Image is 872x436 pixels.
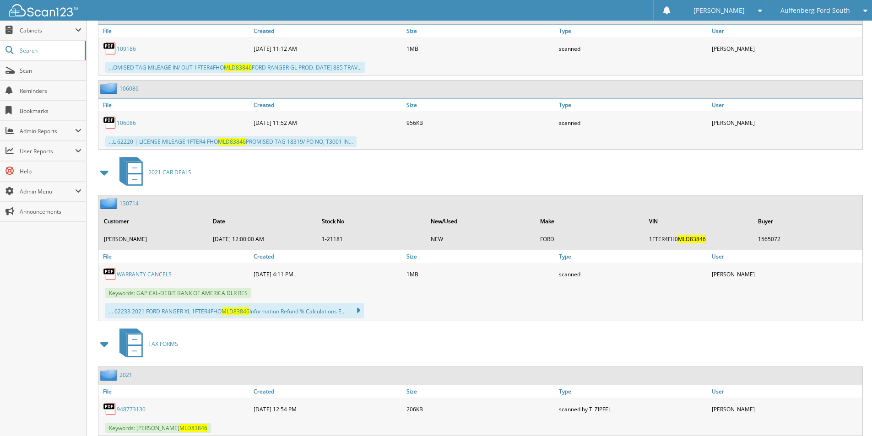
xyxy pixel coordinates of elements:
div: [DATE] 12:54 PM [251,400,404,418]
a: File [98,385,251,398]
a: Size [404,385,557,398]
td: 1565072 [753,231,861,247]
a: Created [251,385,404,398]
div: scanned [557,39,710,58]
a: 130714 [119,199,139,207]
a: 106086 [119,85,139,92]
a: User [710,99,862,111]
a: 109186 [117,45,136,53]
span: 2021 CAR DEALS [148,168,191,176]
iframe: Chat Widget [826,392,872,436]
img: folder2.png [100,83,119,94]
span: Admin Menu [20,188,75,195]
th: Stock No [317,212,425,231]
div: [DATE] 11:12 AM [251,39,404,58]
th: Buyer [753,212,861,231]
td: [DATE] 12:00:00 AM [208,231,316,247]
a: Size [404,99,557,111]
a: Created [251,99,404,111]
span: MLD83846 [179,424,207,432]
a: 2021 [119,371,132,379]
img: folder2.png [100,369,119,381]
img: scan123-logo-white.svg [9,4,78,16]
span: Announcements [20,208,81,215]
a: Created [251,25,404,37]
div: [PERSON_NAME] [710,265,862,283]
span: Reminders [20,87,81,95]
a: File [98,25,251,37]
span: Help [20,167,81,175]
span: Bookmarks [20,107,81,115]
td: FORD [536,231,644,247]
th: Date [208,212,316,231]
span: Keywords: GAP CXL-DEBIT BANK OF AMERICA DLR RES [105,288,251,298]
span: Keywords: [PERSON_NAME] [105,423,211,433]
td: 1FTER4FH0 [645,231,753,247]
div: 1MB [404,265,557,283]
a: WARRANTY CANCELS [117,270,172,278]
td: [PERSON_NAME] [99,231,207,247]
th: New/Used [426,212,534,231]
a: User [710,25,862,37]
div: ... 62233 2021 FORD RANGER XL 1FTER4FHO Information Refund % Calculations E... [105,303,364,318]
div: scanned [557,265,710,283]
a: User [710,385,862,398]
span: Search [20,47,80,54]
div: [PERSON_NAME] [710,400,862,418]
span: Auffenberg Ford South [780,8,850,13]
a: File [98,99,251,111]
span: Cabinets [20,27,75,34]
a: 2021 CAR DEALS [114,154,191,190]
div: scanned by T_ZIPFEL [557,400,710,418]
div: 1MB [404,39,557,58]
div: [DATE] 11:52 AM [251,113,404,132]
a: Type [557,250,710,263]
img: folder2.png [100,198,119,209]
a: Size [404,25,557,37]
span: Admin Reports [20,127,75,135]
a: 948773130 [117,405,146,413]
a: Type [557,99,710,111]
div: 206KB [404,400,557,418]
a: User [710,250,862,263]
div: [PERSON_NAME] [710,39,862,58]
a: Created [251,250,404,263]
img: PDF.png [103,116,117,129]
span: Scan [20,67,81,75]
span: MLD83846 [218,138,246,145]
a: Size [404,250,557,263]
div: ...L 62220 | LICENSE MILEAGE 1FTER4 FHO PROMISED TAG 18319/ PO NO, T3001 IN... [105,136,357,147]
td: 1-21181 [317,231,425,247]
img: PDF.png [103,42,117,55]
div: [DATE] 4:11 PM [251,265,404,283]
th: Make [536,212,644,231]
a: File [98,250,251,263]
div: 956KB [404,113,557,132]
a: TAX FORMS [114,326,178,362]
span: MLD83846 [222,307,249,315]
img: PDF.png [103,402,117,416]
th: Customer [99,212,207,231]
th: VIN [645,212,753,231]
a: 106086 [117,119,136,127]
span: MLD83846 [224,64,252,71]
div: [PERSON_NAME] [710,113,862,132]
img: PDF.png [103,267,117,281]
div: scanned [557,113,710,132]
div: ...OMISED TAG MILEAGE IN/ OUT 1FTER4FHO FORD RANGER GL PROD. DATE] 885 TRAV... [105,62,365,73]
td: NEW [426,231,534,247]
span: TAX FORMS [148,340,178,348]
span: MLD83846 [678,235,706,243]
span: [PERSON_NAME] [693,8,745,13]
span: User Reports [20,147,75,155]
a: Type [557,25,710,37]
a: Type [557,385,710,398]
